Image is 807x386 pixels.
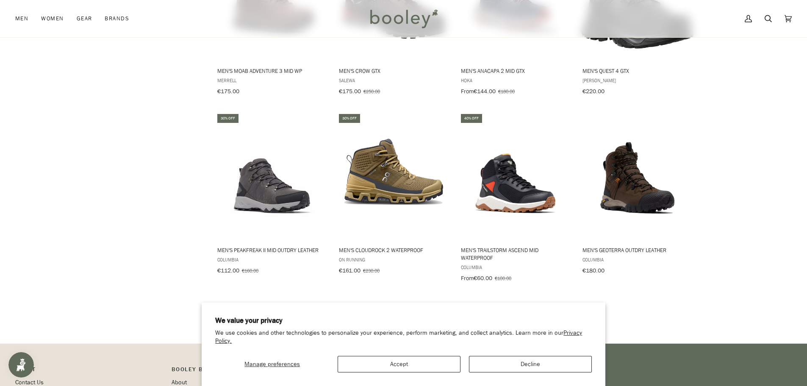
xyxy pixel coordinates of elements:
[461,246,571,261] span: Men's Trailstorm Ascend Mid Waterproof
[242,267,258,274] span: €160.00
[363,88,380,95] span: €250.00
[216,120,328,233] img: Columbia Men's Peakfreak II Mid OutDry Leather Ti Grey Steel / Dark Grey - Booley Galway
[217,87,239,95] span: €175.00
[461,77,571,84] span: Hoka
[339,267,361,275] span: €161.00
[339,87,361,95] span: €175.00
[461,67,571,75] span: Men's Anacapa 2 Mid GTX
[215,316,592,325] h2: We value your privacy
[461,114,482,123] div: 40% off
[339,67,449,75] span: Men's Crow GTX
[460,120,572,233] img: Columbia Men's Trailstorm Ascend Mid Waterproof Black / Super Sonic - Booley Galway
[339,256,449,263] span: On Running
[77,14,92,23] span: Gear
[461,87,474,95] span: From
[338,113,450,277] a: Men's Cloudrock 2 Waterproof
[215,356,329,372] button: Manage preferences
[217,267,239,275] span: €112.00
[581,120,693,233] img: Columbia Men's Geoterra Outdry Leather Cordovan / Canyon Sun - Booley Galway
[582,256,692,263] span: Columbia
[41,14,64,23] span: Women
[8,352,34,378] iframe: Button to open loyalty program pop-up
[217,114,238,123] div: 30% off
[215,329,582,345] a: Privacy Policy.
[581,113,693,277] a: Men's Geoterra Outdry Leather
[582,77,692,84] span: [PERSON_NAME]
[461,264,571,271] span: Columbia
[338,356,460,372] button: Accept
[217,256,327,263] span: Columbia
[474,87,496,95] span: €144.00
[339,114,360,123] div: 30% off
[582,67,692,75] span: Men's Quest 4 GTX
[582,267,605,275] span: €180.00
[498,88,515,95] span: €180.00
[217,77,327,84] span: Merrell
[244,360,300,368] span: Manage preferences
[363,267,380,274] span: €230.00
[582,246,692,254] span: Men's Geoterra Outdry Leather
[338,120,450,233] img: On Running Men's Cloudrock 2 Waterproof Hunter / Safari - Booley Galway
[105,14,129,23] span: Brands
[474,274,492,282] span: €60.00
[217,246,327,254] span: Men's Peakfreak II Mid OutDry Leather
[461,274,474,282] span: From
[460,113,572,285] a: Men's Trailstorm Ascend Mid Waterproof
[215,329,592,345] p: We use cookies and other technologies to personalize your experience, perform marketing, and coll...
[15,365,163,378] p: Pipeline_Footer Main
[495,275,511,282] span: €100.00
[217,67,327,75] span: Men's Moab Adventure 3 Mid WP
[582,87,605,95] span: €220.00
[216,113,328,277] a: Men's Peakfreak II Mid OutDry Leather
[366,6,441,31] img: Booley
[469,356,592,372] button: Decline
[339,246,449,254] span: Men's Cloudrock 2 Waterproof
[339,77,449,84] span: Salewa
[15,14,28,23] span: Men
[172,365,319,378] p: Booley Bonus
